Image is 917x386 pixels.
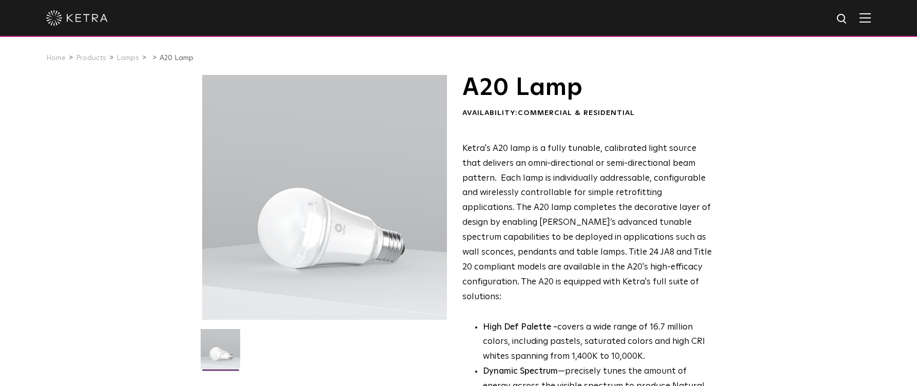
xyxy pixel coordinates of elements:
[46,54,66,62] a: Home
[76,54,106,62] a: Products
[160,54,193,62] a: A20 Lamp
[201,329,240,376] img: A20-Lamp-2021-Web-Square
[462,144,712,301] span: Ketra's A20 lamp is a fully tunable, calibrated light source that delivers an omni-directional or...
[46,10,108,26] img: ketra-logo-2019-white
[116,54,139,62] a: Lamps
[462,108,712,119] div: Availability:
[462,75,712,101] h1: A20 Lamp
[836,13,849,26] img: search icon
[483,320,712,365] p: covers a wide range of 16.7 million colors, including pastels, saturated colors and high CRI whit...
[483,367,558,376] strong: Dynamic Spectrum
[483,323,557,332] strong: High Def Palette -
[860,13,871,23] img: Hamburger%20Nav.svg
[518,109,635,117] span: Commercial & Residential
